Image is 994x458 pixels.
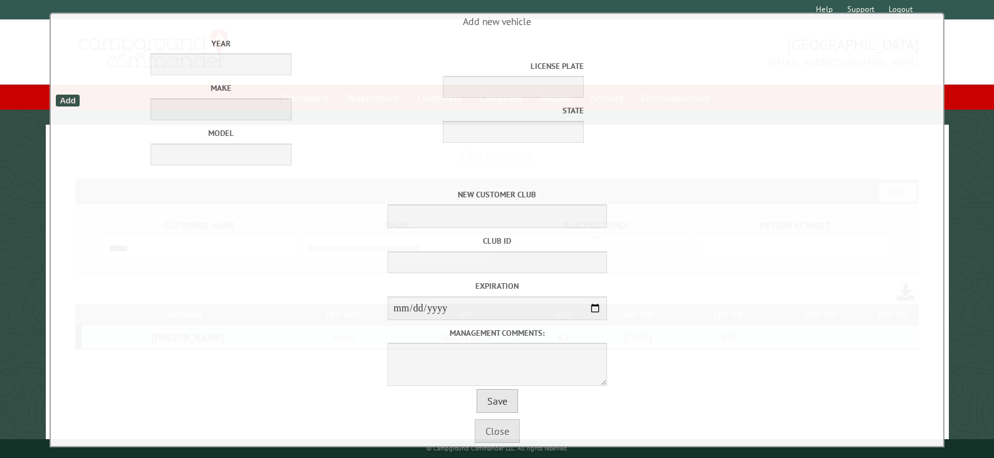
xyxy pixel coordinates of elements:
label: License Plate [345,60,584,72]
label: New customer club [54,189,940,200]
label: Make [102,82,341,94]
button: Close [475,419,520,443]
label: Management comments: [54,327,940,339]
label: Club ID [54,235,940,247]
span: Add new vehicle [54,15,940,174]
label: State [345,105,584,117]
button: Save [477,389,518,413]
label: Year [102,38,341,49]
small: © Campground Commander LLC. All rights reserved. [426,444,568,452]
label: Expiration [54,280,940,292]
div: Add [56,95,79,107]
label: Model [102,127,341,139]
